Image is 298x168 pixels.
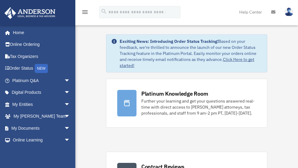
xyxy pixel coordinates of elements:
img: User Pic [284,8,293,16]
a: Platinum Knowledge Room Further your learning and get your questions answered real-time with dire... [106,79,267,128]
span: arrow_drop_down [64,134,76,147]
strong: Exciting News: Introducing Order Status Tracking! [120,39,218,44]
span: arrow_drop_down [64,122,76,135]
a: Digital Productsarrow_drop_down [4,87,79,99]
a: Order StatusNEW [4,62,79,75]
span: arrow_drop_down [64,146,76,158]
div: Platinum Knowledge Room [141,90,208,97]
a: Click Here to get started! [120,57,254,68]
a: menu [81,11,89,16]
i: search [101,8,107,15]
span: arrow_drop_down [64,74,76,87]
a: Online Ordering [4,39,79,51]
a: Tax Organizers [4,50,79,62]
img: Anderson Advisors Platinum Portal [3,7,57,19]
span: arrow_drop_down [64,87,76,99]
span: arrow_drop_down [64,98,76,111]
span: arrow_drop_down [64,110,76,123]
div: Further your learning and get your questions answered real-time with direct access to [PERSON_NAM... [141,98,256,116]
a: Platinum Q&Aarrow_drop_down [4,74,79,87]
a: Home [4,27,76,39]
a: My [PERSON_NAME] Teamarrow_drop_down [4,110,79,122]
i: menu [81,8,89,16]
a: My Entitiesarrow_drop_down [4,98,79,110]
div: NEW [35,64,48,73]
div: Based on your feedback, we're thrilled to announce the launch of our new Order Status Tracking fe... [120,38,262,68]
a: Billingarrow_drop_down [4,146,79,158]
a: Online Learningarrow_drop_down [4,134,79,146]
a: My Documentsarrow_drop_down [4,122,79,134]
